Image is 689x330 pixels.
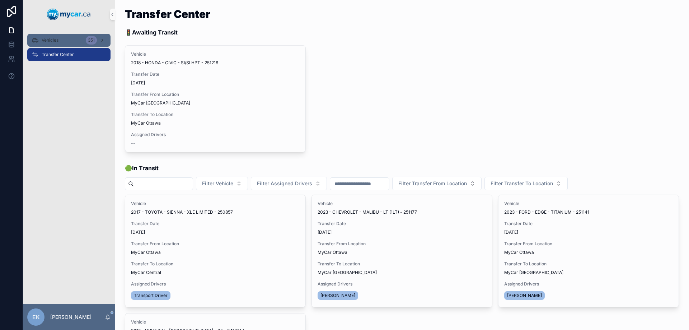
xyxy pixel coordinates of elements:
[131,60,218,66] span: 2018 - HONDA - CIVIC - SI/SI HPT - 251216
[131,261,300,267] span: Transfer To Location
[23,29,115,70] div: scrollable content
[86,36,97,45] div: 351
[196,177,248,190] button: Select Button
[484,177,568,190] button: Select Button
[504,221,673,227] span: Transfer Date
[131,250,161,255] span: MyCar Ottawa
[42,37,58,43] span: Vehicles
[131,201,300,206] span: Vehicle
[50,313,92,321] p: [PERSON_NAME]
[504,270,563,275] span: MyCar [GEOGRAPHIC_DATA]
[318,270,377,275] span: MyCar [GEOGRAPHIC_DATA]
[202,180,233,187] span: Filter Vehicle
[318,261,486,267] span: Transfer To Location
[318,229,486,235] span: [DATE]
[125,45,306,152] a: Vehicle2018 - HONDA - CIVIC - SI/SI HPT - 251216Transfer Date[DATE]Transfer From LocationMyCar [G...
[32,313,40,321] span: EK
[504,229,673,235] span: [DATE]
[131,80,300,86] span: [DATE]
[27,34,111,47] a: Vehicles351
[131,92,300,97] span: Transfer From Location
[42,52,74,57] span: Transfer Center
[131,140,135,146] span: --
[125,9,210,19] h1: Transfer Center
[318,241,486,247] span: Transfer From Location
[132,164,159,172] strong: In Transit
[131,241,300,247] span: Transfer From Location
[318,250,347,255] span: MyCar Ottawa
[507,293,542,298] span: [PERSON_NAME]
[491,180,553,187] span: Filter Transfer To Location
[504,281,673,287] span: Assigned Drivers
[125,195,306,307] a: Vehicle2017 - TOYOTA - SIENNA - XLE LIMITED - 250857Transfer Date[DATE]Transfer From LocationMyCa...
[132,29,178,36] strong: Awaiting Transit
[504,201,673,206] span: Vehicle
[125,28,210,37] p: 🚦
[318,209,417,215] span: 2023 - CHEVROLET - MALIBU - LT (1LT) - 251177
[131,281,300,287] span: Assigned Drivers
[504,250,534,255] span: MyCar Ottawa
[318,201,486,206] span: Vehicle
[131,319,300,325] span: Vehicle
[131,100,190,106] span: MyCar [GEOGRAPHIC_DATA]
[251,177,327,190] button: Select Button
[504,209,589,215] span: 2023 - FORD - EDGE - TITANIUM - 251141
[131,71,300,77] span: Transfer Date
[131,120,161,126] span: MyCar Ottawa
[504,241,673,247] span: Transfer From Location
[392,177,482,190] button: Select Button
[318,221,486,227] span: Transfer Date
[318,281,486,287] span: Assigned Drivers
[320,293,355,298] span: [PERSON_NAME]
[131,209,233,215] span: 2017 - TOYOTA - SIENNA - XLE LIMITED - 250857
[131,132,300,138] span: Assigned Drivers
[125,164,159,172] span: 🟢
[504,261,673,267] span: Transfer To Location
[134,293,168,298] span: Transport Driver
[398,180,467,187] span: Filter Transfer From Location
[131,270,161,275] span: MyCar Central
[311,195,492,307] a: Vehicle2023 - CHEVROLET - MALIBU - LT (1LT) - 251177Transfer Date[DATE]Transfer From LocationMyCa...
[498,195,679,307] a: Vehicle2023 - FORD - EDGE - TITANIUM - 251141Transfer Date[DATE]Transfer From LocationMyCar Ottaw...
[131,51,300,57] span: Vehicle
[257,180,312,187] span: Filter Assigned Drivers
[131,112,300,117] span: Transfer To Location
[47,9,91,20] img: App logo
[131,221,300,227] span: Transfer Date
[131,229,300,235] span: [DATE]
[27,48,111,61] a: Transfer Center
